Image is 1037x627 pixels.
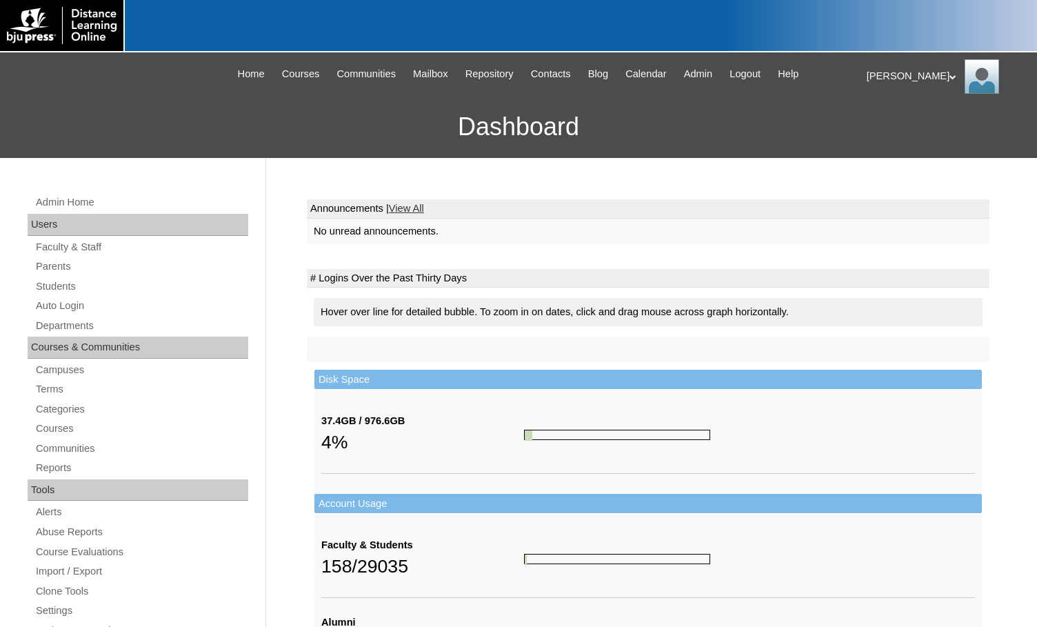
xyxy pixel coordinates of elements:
span: Help [778,66,798,82]
a: Help [771,66,805,82]
a: Categories [34,401,248,418]
td: Account Usage [314,494,982,514]
span: Blog [588,66,608,82]
span: Admin [684,66,713,82]
span: Communities [336,66,396,82]
a: Communities [34,440,248,457]
a: Abuse Reports [34,524,248,541]
a: Contacts [524,66,578,82]
a: Campuses [34,361,248,379]
td: # Logins Over the Past Thirty Days [307,269,989,288]
a: Auto Login [34,297,248,315]
div: Faculty & Students [321,538,524,553]
a: Parents [34,258,248,275]
div: Tools [28,479,248,501]
td: Announcements | [307,199,989,219]
a: Home [231,66,272,82]
a: Logout [723,66,767,82]
span: Home [238,66,265,82]
span: Logout [729,66,761,82]
a: Mailbox [406,66,455,82]
div: Users [28,214,248,236]
a: Students [34,278,248,295]
a: Reports [34,459,248,477]
a: Course Evaluations [34,544,248,561]
a: Admin Home [34,194,248,211]
div: 158/29035 [321,553,524,580]
td: No unread announcements. [307,219,989,244]
div: 4% [321,428,524,456]
a: Alerts [34,504,248,521]
span: Courses [282,66,320,82]
a: Import / Export [34,563,248,580]
img: logo-white.png [7,7,117,44]
img: Melanie Sevilla [965,59,999,94]
span: Contacts [531,66,571,82]
a: Departments [34,317,248,335]
a: Calendar [618,66,673,82]
a: View All [389,203,424,214]
a: Faculty & Staff [34,239,248,256]
a: Courses [34,420,248,437]
div: [PERSON_NAME] [867,59,1023,94]
div: Hover over line for detailed bubble. To zoom in on dates, click and drag mouse across graph horiz... [314,298,983,326]
a: Blog [581,66,615,82]
a: Clone Tools [34,583,248,600]
a: Settings [34,602,248,619]
a: Communities [330,66,403,82]
a: Courses [275,66,327,82]
div: Courses & Communities [28,337,248,359]
h3: Dashboard [7,96,1030,158]
a: Admin [677,66,720,82]
div: 37.4GB / 976.6GB [321,414,524,428]
a: Repository [459,66,521,82]
td: Disk Space [314,370,982,390]
span: Calendar [625,66,666,82]
span: Mailbox [413,66,448,82]
a: Terms [34,381,248,398]
span: Repository [465,66,514,82]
